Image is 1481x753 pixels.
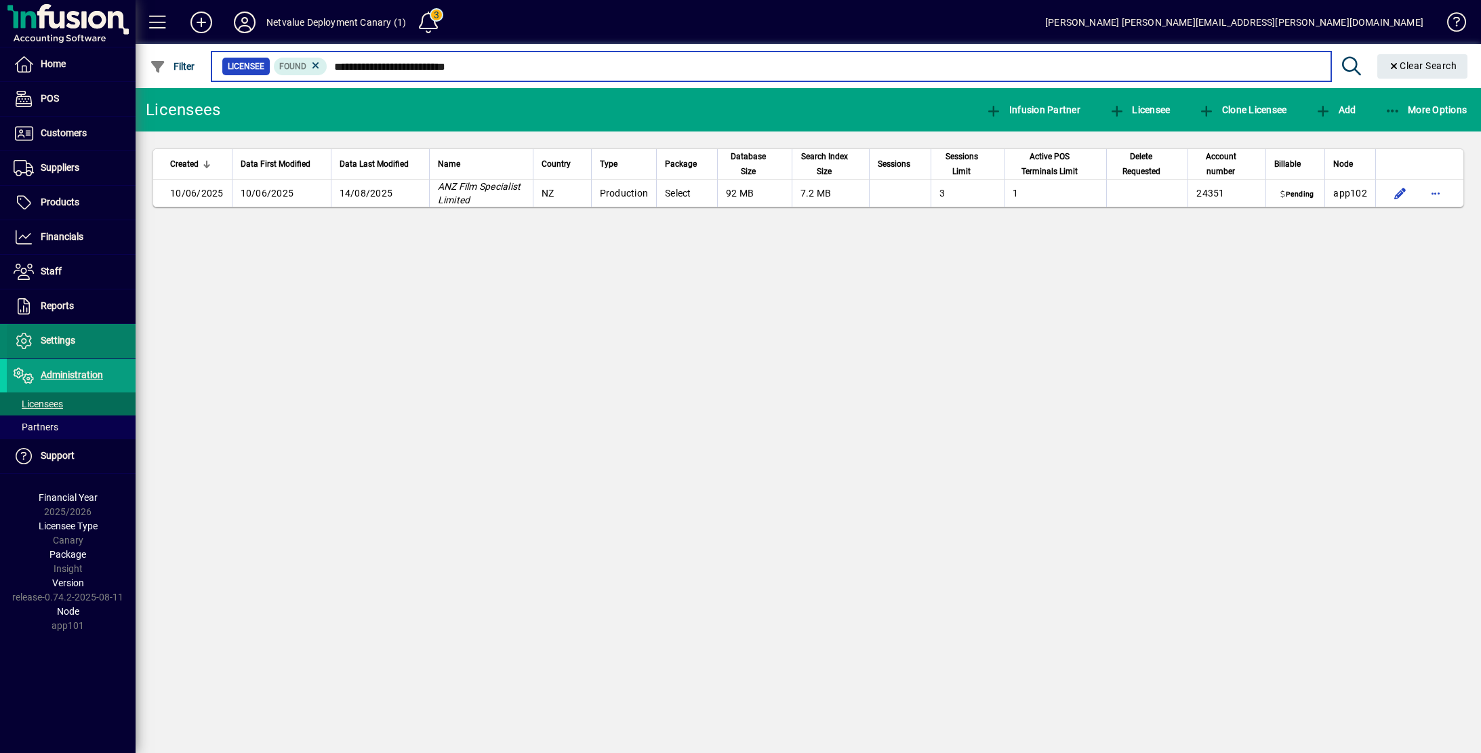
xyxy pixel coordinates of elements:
span: Infusion Partner [986,104,1080,115]
span: Pending [1278,189,1316,200]
span: Version [52,577,84,588]
div: Licensees [146,99,220,121]
td: 92 MB [717,180,792,207]
div: Account number [1196,149,1257,179]
td: 14/08/2025 [331,180,429,207]
div: Node [1333,157,1367,171]
span: Search Index Size [800,149,849,179]
span: Support [41,450,75,461]
span: Reports [41,300,74,311]
span: Suppliers [41,162,79,173]
span: Node [1333,157,1353,171]
button: Filter [146,54,199,79]
span: Country [542,157,571,171]
div: Data Last Modified [340,157,421,171]
span: Licensee [1109,104,1171,115]
a: Reports [7,289,136,323]
a: Customers [7,117,136,150]
div: Active POS Terminals Limit [1013,149,1098,179]
em: Limited [438,195,470,205]
span: Account number [1196,149,1245,179]
span: Found [279,62,306,71]
a: POS [7,82,136,116]
span: Data First Modified [241,157,310,171]
button: Clone Licensee [1195,98,1290,122]
a: Licensees [7,392,136,415]
span: Active POS Terminals Limit [1013,149,1086,179]
span: Products [41,197,79,207]
td: Select [656,180,717,207]
td: 7.2 MB [792,180,869,207]
span: Data Last Modified [340,157,409,171]
button: More Options [1381,98,1471,122]
span: Customers [41,127,87,138]
a: Home [7,47,136,81]
em: ANZ [438,181,457,192]
span: Sessions [878,157,910,171]
a: Support [7,439,136,473]
span: Staff [41,266,62,277]
button: Edit [1389,182,1411,204]
div: Country [542,157,583,171]
td: Production [591,180,657,207]
span: Package [665,157,697,171]
button: Licensee [1105,98,1174,122]
span: Home [41,58,66,69]
span: Package [49,549,86,560]
a: Settings [7,324,136,358]
span: app102.prod.infusionbusinesssoftware.com [1333,188,1367,199]
span: Sessions Limit [939,149,984,179]
span: Created [170,157,199,171]
span: Node [57,606,79,617]
button: Add [1312,98,1359,122]
div: Search Index Size [800,149,861,179]
a: Partners [7,415,136,439]
button: Infusion Partner [982,98,1084,122]
td: NZ [533,180,591,207]
div: Database Size [726,149,784,179]
div: Name [438,157,525,171]
a: Staff [7,255,136,289]
span: More Options [1385,104,1467,115]
span: Licensee Type [39,521,98,531]
div: [PERSON_NAME] [PERSON_NAME][EMAIL_ADDRESS][PERSON_NAME][DOMAIN_NAME] [1045,12,1423,33]
span: Add [1315,104,1356,115]
button: Clear [1377,54,1468,79]
td: 1 [1004,180,1106,207]
button: Profile [223,10,266,35]
div: Created [170,157,224,171]
span: Financials [41,231,83,242]
span: Delete Requested [1115,149,1167,179]
span: Database Size [726,149,771,179]
div: Netvalue Deployment Canary (1) [266,12,406,33]
td: 3 [931,180,1005,207]
a: Products [7,186,136,220]
span: Licensees [14,399,63,409]
a: Financials [7,220,136,254]
td: 24351 [1188,180,1265,207]
span: Partners [14,422,58,432]
span: Settings [41,335,75,346]
td: 10/06/2025 [153,180,232,207]
em: Film [459,181,477,192]
span: Name [438,157,460,171]
span: Clear Search [1388,60,1457,71]
span: Administration [41,369,103,380]
em: Specialist [479,181,521,192]
a: Knowledge Base [1437,3,1464,47]
span: Billable [1274,157,1301,171]
td: 10/06/2025 [232,180,331,207]
div: Sessions Limit [939,149,996,179]
div: Package [665,157,709,171]
a: Suppliers [7,151,136,185]
div: Data First Modified [241,157,323,171]
mat-chip: Found Status: Found [274,58,327,75]
span: Filter [150,61,195,72]
button: More options [1425,182,1446,204]
span: Financial Year [39,492,98,503]
div: Billable [1274,157,1316,171]
span: Type [600,157,617,171]
div: Delete Requested [1115,149,1179,179]
span: POS [41,93,59,104]
div: Type [600,157,649,171]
